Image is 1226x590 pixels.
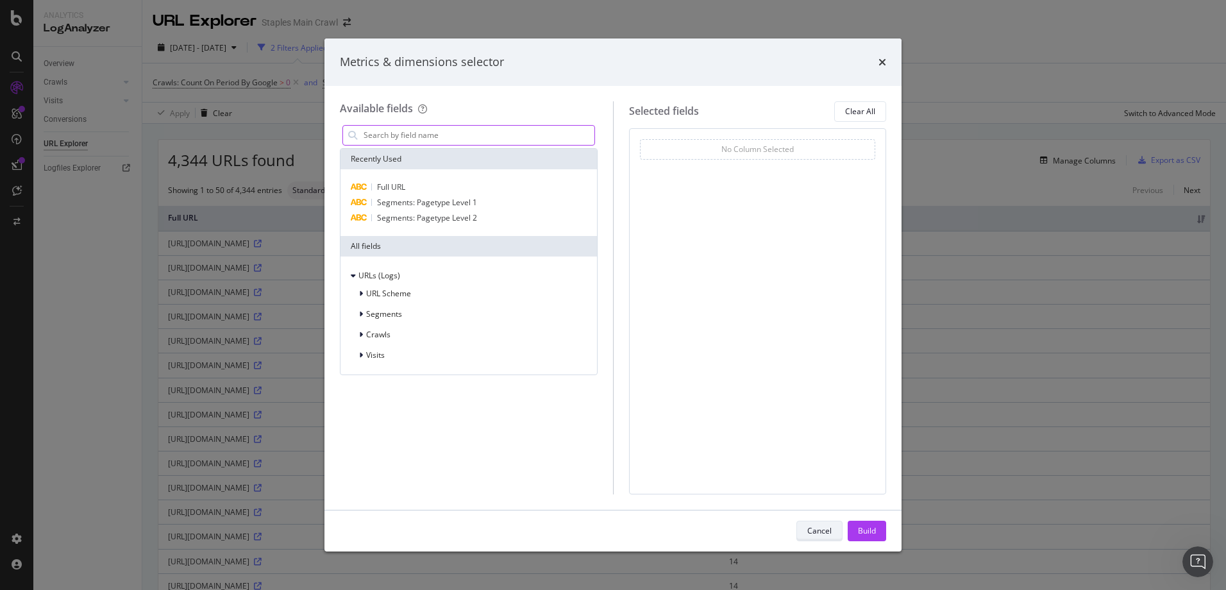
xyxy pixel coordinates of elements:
div: Cancel [807,525,832,536]
div: No Column Selected [721,144,794,155]
button: Cancel [796,521,843,541]
span: Segments [366,308,402,319]
span: Full URL [377,181,405,192]
div: Clear All [845,106,875,117]
div: times [878,54,886,71]
div: Metrics & dimensions selector [340,54,504,71]
button: Build [848,521,886,541]
div: modal [324,38,902,552]
div: Selected fields [629,104,699,119]
div: Recently Used [340,149,597,169]
span: URLs (Logs) [358,270,400,281]
span: Segments: Pagetype Level 1 [377,197,477,208]
input: Search by field name [362,126,594,145]
div: Build [858,525,876,536]
iframe: Intercom live chat [1182,546,1213,577]
span: URL Scheme [366,288,411,299]
button: Clear All [834,101,886,122]
span: Visits [366,350,385,360]
span: Segments: Pagetype Level 2 [377,212,477,223]
span: Crawls [366,329,390,340]
div: Available fields [340,101,413,115]
div: All fields [340,236,597,257]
